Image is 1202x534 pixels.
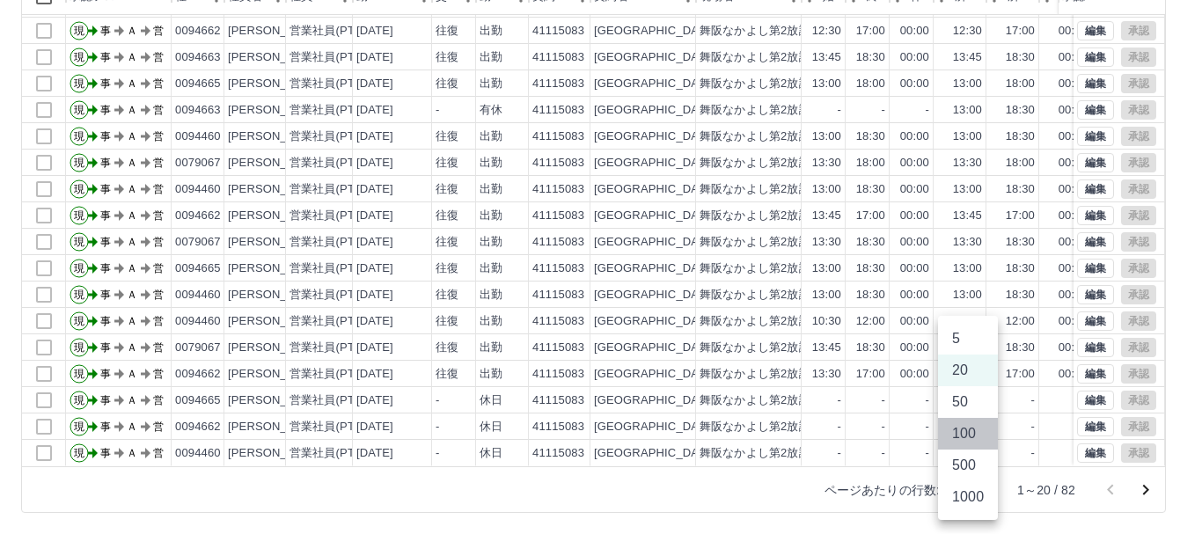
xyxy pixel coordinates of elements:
[938,323,998,355] li: 5
[938,418,998,450] li: 100
[938,386,998,418] li: 50
[938,355,998,386] li: 20
[938,450,998,481] li: 500
[938,481,998,513] li: 1000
